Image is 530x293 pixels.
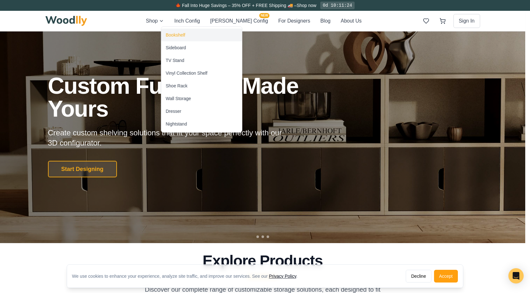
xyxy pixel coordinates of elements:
[166,32,185,38] div: Bookshelf
[166,57,184,64] div: TV Stand
[166,44,186,51] div: Sideboard
[166,108,181,114] div: Dresser
[161,26,242,133] div: Shop
[166,95,191,102] div: Wall Storage
[166,121,187,127] div: Nightstand
[166,70,207,76] div: Vinyl Collection Shelf
[166,83,187,89] div: Shoe Rack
